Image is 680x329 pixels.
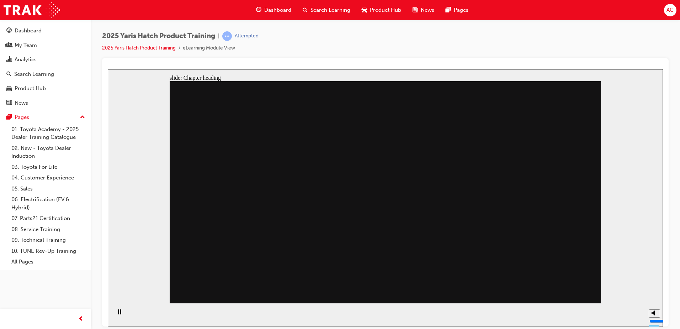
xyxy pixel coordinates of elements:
[9,172,88,183] a: 04. Customer Experience
[6,100,12,106] span: news-icon
[421,6,434,14] span: News
[3,96,88,110] a: News
[413,6,418,15] span: news-icon
[15,99,28,107] div: News
[9,124,88,143] a: 01. Toyota Academy - 2025 Dealer Training Catalogue
[440,3,474,17] a: pages-iconPages
[3,23,88,111] button: DashboardMy TeamAnalyticsSearch LearningProduct HubNews
[218,32,219,40] span: |
[4,2,60,18] img: Trak
[6,28,12,34] span: guage-icon
[3,82,88,95] a: Product Hub
[6,114,12,121] span: pages-icon
[15,56,37,64] div: Analytics
[3,111,88,124] button: Pages
[303,6,308,15] span: search-icon
[15,41,37,49] div: My Team
[454,6,468,14] span: Pages
[362,6,367,15] span: car-icon
[222,31,232,41] span: learningRecordVerb_ATTEMPT-icon
[9,162,88,173] a: 03. Toyota For Life
[310,6,350,14] span: Search Learning
[3,39,88,52] a: My Team
[80,113,85,122] span: up-icon
[9,194,88,213] a: 06. Electrification (EV & Hybrid)
[542,249,588,255] input: volume
[250,3,297,17] a: guage-iconDashboard
[3,53,88,66] a: Analytics
[14,70,54,78] div: Search Learning
[6,85,12,92] span: car-icon
[15,27,42,35] div: Dashboard
[666,6,674,14] span: AC
[9,143,88,162] a: 02. New - Toyota Dealer Induction
[537,234,552,257] div: misc controls
[102,32,215,40] span: 2025 Yaris Hatch Product Training
[6,42,12,49] span: people-icon
[3,68,88,81] a: Search Learning
[183,44,235,52] li: eLearning Module View
[4,240,16,252] button: Pause (Ctrl+Alt+P)
[256,6,261,15] span: guage-icon
[3,24,88,37] a: Dashboard
[9,256,88,267] a: All Pages
[102,45,176,51] a: 2025 Yaris Hatch Product Training
[9,183,88,194] a: 05. Sales
[664,4,676,16] button: AC
[297,3,356,17] a: search-iconSearch Learning
[264,6,291,14] span: Dashboard
[407,3,440,17] a: news-iconNews
[78,315,84,324] span: prev-icon
[235,33,259,40] div: Attempted
[356,3,407,17] a: car-iconProduct Hub
[4,234,16,257] div: playback controls
[9,224,88,235] a: 08. Service Training
[9,213,88,224] a: 07. Parts21 Certification
[6,71,11,78] span: search-icon
[6,57,12,63] span: chart-icon
[370,6,401,14] span: Product Hub
[541,240,552,248] button: Mute (Ctrl+Alt+M)
[15,84,46,93] div: Product Hub
[9,235,88,246] a: 09. Technical Training
[15,113,29,121] div: Pages
[9,246,88,257] a: 10. TUNE Rev-Up Training
[446,6,451,15] span: pages-icon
